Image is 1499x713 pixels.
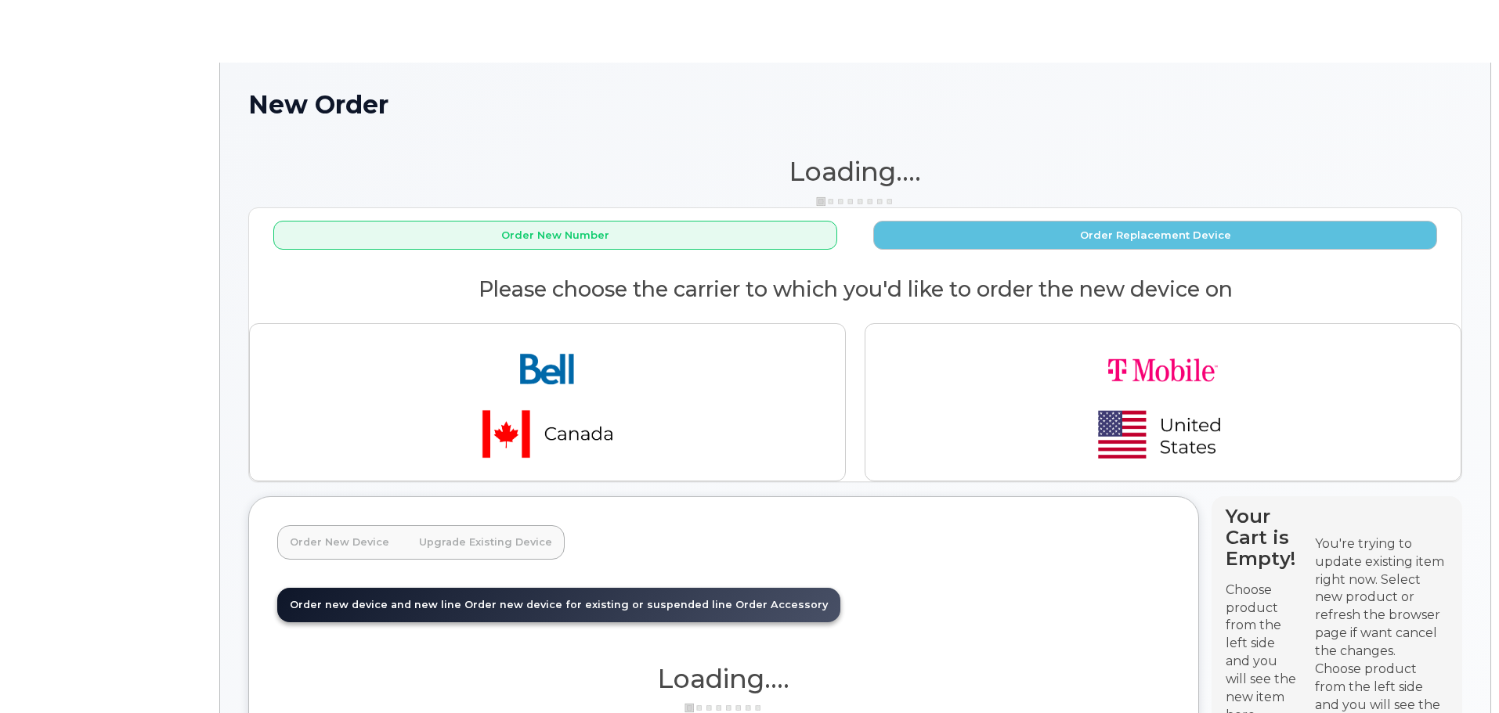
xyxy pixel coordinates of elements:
[249,278,1461,301] h2: Please choose the carrier to which you'd like to order the new device on
[248,91,1462,118] h1: New Order
[248,157,1462,185] h1: Loading....
[406,525,565,560] a: Upgrade Existing Device
[816,196,894,207] img: ajax-loader-3a6953c30dc77f0bf724df975f13086db4f4c1262e45940f03d1251963f1bf2e.gif
[1053,337,1273,468] img: t-mobile-78392d334a420d5b7f0e63d4fa81f6287a21d394dc80d677554bb55bbab1186f.png
[735,599,828,610] span: Order Accessory
[438,337,657,468] img: bell-18aeeabaf521bd2b78f928a02ee3b89e57356879d39bd386a17a7cccf8069aed.png
[464,599,732,610] span: Order new device for existing or suspended line
[1315,535,1448,661] div: You're trying to update existing item right now. Select new product or refresh the browser page i...
[273,221,837,250] button: Order New Number
[277,525,402,560] a: Order New Device
[1226,506,1301,569] h4: Your Cart is Empty!
[277,664,1170,693] h1: Loading....
[290,599,461,610] span: Order new device and new line
[873,221,1437,250] button: Order Replacement Device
